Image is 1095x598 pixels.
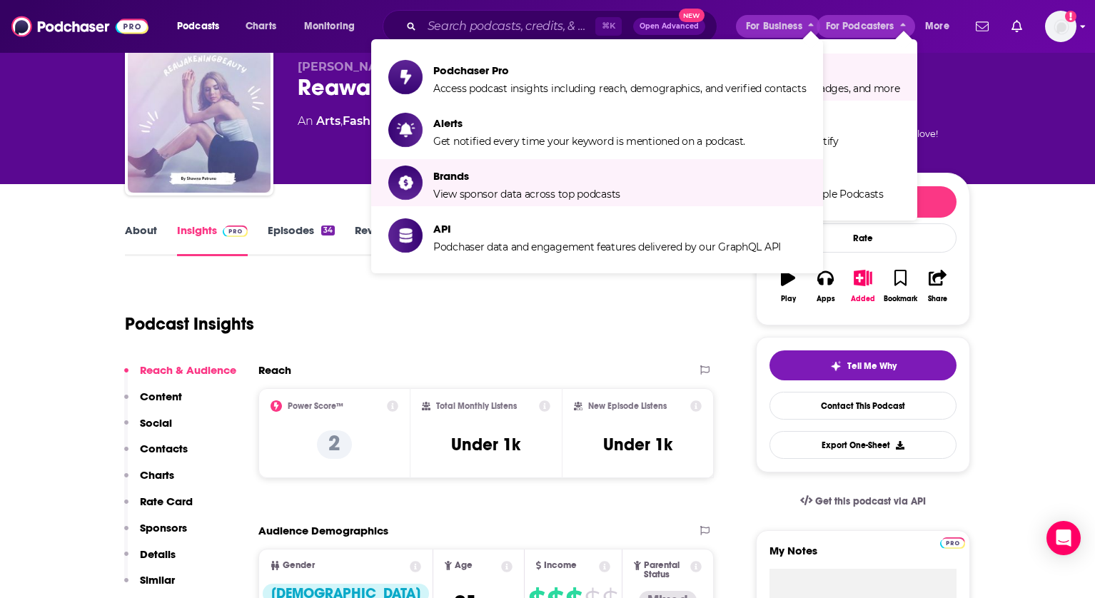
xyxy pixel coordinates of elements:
[769,392,957,420] a: Contact This Podcast
[817,295,835,303] div: Apps
[925,16,949,36] span: More
[433,82,806,95] span: Access podcast insights including reach, demographics, and verified contacts
[258,524,388,537] h2: Audience Demographics
[288,401,343,411] h2: Power Score™
[124,547,176,574] button: Details
[124,468,174,495] button: Charts
[316,114,340,128] a: Arts
[294,15,373,38] button: open menu
[140,390,182,403] p: Content
[177,223,248,256] a: InsightsPodchaser Pro
[140,416,172,430] p: Social
[321,225,335,235] div: 34
[789,484,937,519] a: Get this podcast via API
[124,521,187,547] button: Sponsors
[884,295,917,303] div: Bookmark
[140,363,236,377] p: Reach & Audience
[588,401,667,411] h2: New Episode Listens
[928,295,947,303] div: Share
[317,430,352,459] p: 2
[433,135,745,148] span: Get notified every time your keyword is mentioned on a podcast.
[451,434,520,455] h3: Under 1k
[433,169,620,183] span: Brands
[125,223,157,256] a: About
[298,113,499,130] div: An podcast
[128,50,271,193] img: Reawakening Beauty
[246,16,276,36] span: Charts
[781,295,796,303] div: Play
[140,442,188,455] p: Contacts
[640,23,699,30] span: Open Advanced
[124,495,193,521] button: Rate Card
[433,188,620,201] span: View sponsor data across top podcasts
[525,82,900,95] span: Customize your podcast page with links, merch, categories, badges, and more
[355,223,396,256] a: Reviews
[940,537,965,549] img: Podchaser Pro
[1065,11,1076,22] svg: Add a profile image
[847,360,897,372] span: Tell Me Why
[919,260,957,312] button: Share
[826,16,894,36] span: For Podcasters
[236,15,285,38] a: Charts
[1045,11,1076,42] button: Show profile menu
[603,434,672,455] h3: Under 1k
[817,15,915,38] button: close menu
[140,521,187,534] p: Sponsors
[769,350,957,380] button: tell me why sparkleTell Me Why
[433,222,781,235] span: API
[769,223,957,253] div: Rate
[298,60,400,74] span: [PERSON_NAME]
[746,16,802,36] span: For Business
[433,116,745,130] span: Alerts
[124,416,172,442] button: Social
[177,16,219,36] span: Podcasts
[140,468,174,482] p: Charts
[433,64,806,77] span: Podchaser Pro
[124,390,182,416] button: Content
[1046,521,1081,555] div: Open Intercom Messenger
[595,17,622,36] span: ⌘ K
[140,573,175,587] p: Similar
[396,10,731,43] div: Search podcasts, credits, & more...
[807,260,844,312] button: Apps
[422,15,595,38] input: Search podcasts, credits, & more...
[304,16,355,36] span: Monitoring
[283,561,315,570] span: Gender
[268,223,335,256] a: Episodes34
[844,260,882,312] button: Added
[830,360,842,372] img: tell me why sparkle
[544,561,577,570] span: Income
[940,535,965,549] a: Pro website
[455,561,473,570] span: Age
[125,313,254,335] h1: Podcast Insights
[769,431,957,459] button: Export One-Sheet
[679,9,705,22] span: New
[1006,14,1028,39] a: Show notifications dropdown
[1045,11,1076,42] span: Logged in as Mark.Hayward
[140,547,176,561] p: Details
[124,442,188,468] button: Contacts
[140,495,193,508] p: Rate Card
[644,561,688,579] span: Parental Status
[815,495,926,507] span: Get this podcast via API
[436,401,517,411] h2: Total Monthly Listens
[124,363,236,390] button: Reach & Audience
[167,15,238,38] button: open menu
[882,260,919,312] button: Bookmark
[736,15,820,38] button: close menu
[769,260,807,312] button: Play
[633,18,705,35] button: Open AdvancedNew
[343,114,389,128] a: Fashion
[1045,11,1076,42] img: User Profile
[970,14,994,39] a: Show notifications dropdown
[433,240,781,253] span: Podchaser data and engagement features delivered by our GraphQL API
[11,13,148,40] img: Podchaser - Follow, Share and Rate Podcasts
[258,363,291,377] h2: Reach
[851,295,875,303] div: Added
[340,114,343,128] span: ,
[769,544,957,569] label: My Notes
[915,15,967,38] button: open menu
[223,225,248,237] img: Podchaser Pro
